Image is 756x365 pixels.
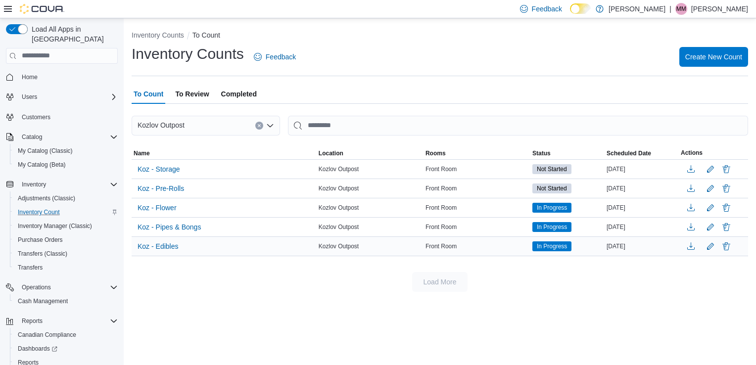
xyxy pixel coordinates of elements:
a: Cash Management [14,295,72,307]
span: Transfers [14,262,118,274]
span: Create New Count [685,52,742,62]
span: Actions [681,149,703,157]
a: Adjustments (Classic) [14,192,79,204]
span: Not Started [537,165,567,174]
span: My Catalog (Beta) [14,159,118,171]
button: Cash Management [10,294,122,308]
a: Purchase Orders [14,234,67,246]
span: Catalog [22,133,42,141]
span: Kozlov Outpost [319,165,359,173]
img: Cova [20,4,64,14]
p: [PERSON_NAME] [609,3,665,15]
button: Purchase Orders [10,233,122,247]
span: Koz - Edibles [138,241,178,251]
button: Name [132,147,317,159]
button: Edit count details [705,220,716,234]
div: [DATE] [605,240,679,252]
button: Reports [18,315,47,327]
nav: An example of EuiBreadcrumbs [132,30,748,42]
button: Users [2,90,122,104]
span: My Catalog (Classic) [14,145,118,157]
span: Feedback [532,4,562,14]
span: My Catalog (Classic) [18,147,73,155]
span: Kozlov Outpost [138,119,185,131]
span: Not Started [532,164,571,174]
span: Kozlov Outpost [319,242,359,250]
span: In Progress [532,203,571,213]
div: Front Room [424,163,530,175]
button: Canadian Compliance [10,328,122,342]
span: Customers [22,113,50,121]
span: Load More [424,277,457,287]
span: Catalog [18,131,118,143]
button: Load More [412,272,468,292]
button: Users [18,91,41,103]
span: Inventory Count [18,208,60,216]
a: Dashboards [10,342,122,356]
button: Delete [720,221,732,233]
button: Scheduled Date [605,147,679,159]
p: | [669,3,671,15]
button: Status [530,147,605,159]
span: Inventory [18,179,118,190]
button: Koz - Pipes & Bongs [134,220,205,234]
span: Adjustments (Classic) [14,192,118,204]
span: Operations [18,281,118,293]
button: Clear input [255,122,263,130]
span: Reports [18,315,118,327]
span: MM [676,3,686,15]
div: [DATE] [605,221,679,233]
button: My Catalog (Beta) [10,158,122,172]
span: Home [22,73,38,81]
button: Reports [2,314,122,328]
button: Operations [2,280,122,294]
button: Catalog [18,131,46,143]
span: Transfers (Classic) [14,248,118,260]
span: Adjustments (Classic) [18,194,75,202]
button: Rooms [424,147,530,159]
span: Canadian Compliance [18,331,76,339]
span: Not Started [532,183,571,193]
div: Marcus Miller [675,3,687,15]
span: Inventory [22,181,46,188]
div: [DATE] [605,182,679,194]
button: Inventory Count [10,205,122,219]
button: Home [2,70,122,84]
span: Inventory Count [14,206,118,218]
span: Dashboards [18,345,57,353]
span: Rooms [425,149,446,157]
span: Location [319,149,343,157]
span: Reports [22,317,43,325]
span: Canadian Compliance [14,329,118,341]
span: Kozlov Outpost [319,223,359,231]
span: In Progress [537,242,567,251]
button: Inventory [18,179,50,190]
span: Koz - Storage [138,164,180,174]
span: Feedback [266,52,296,62]
span: Users [22,93,37,101]
a: Inventory Manager (Classic) [14,220,96,232]
span: Customers [18,111,118,123]
button: Koz - Pre-Rolls [134,181,188,196]
div: [DATE] [605,202,679,214]
button: Create New Count [679,47,748,67]
span: My Catalog (Beta) [18,161,66,169]
span: Name [134,149,150,157]
button: Edit count details [705,239,716,254]
span: Kozlov Outpost [319,184,359,192]
button: Delete [720,163,732,175]
button: Koz - Storage [134,162,184,177]
span: To Review [175,84,209,104]
a: My Catalog (Classic) [14,145,77,157]
span: In Progress [532,241,571,251]
span: Load All Apps in [GEOGRAPHIC_DATA] [28,24,118,44]
button: Transfers [10,261,122,274]
button: Adjustments (Classic) [10,191,122,205]
span: Transfers (Classic) [18,250,67,258]
span: Cash Management [18,297,68,305]
button: Edit count details [705,200,716,215]
p: [PERSON_NAME] [691,3,748,15]
span: In Progress [537,203,567,212]
div: Front Room [424,182,530,194]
